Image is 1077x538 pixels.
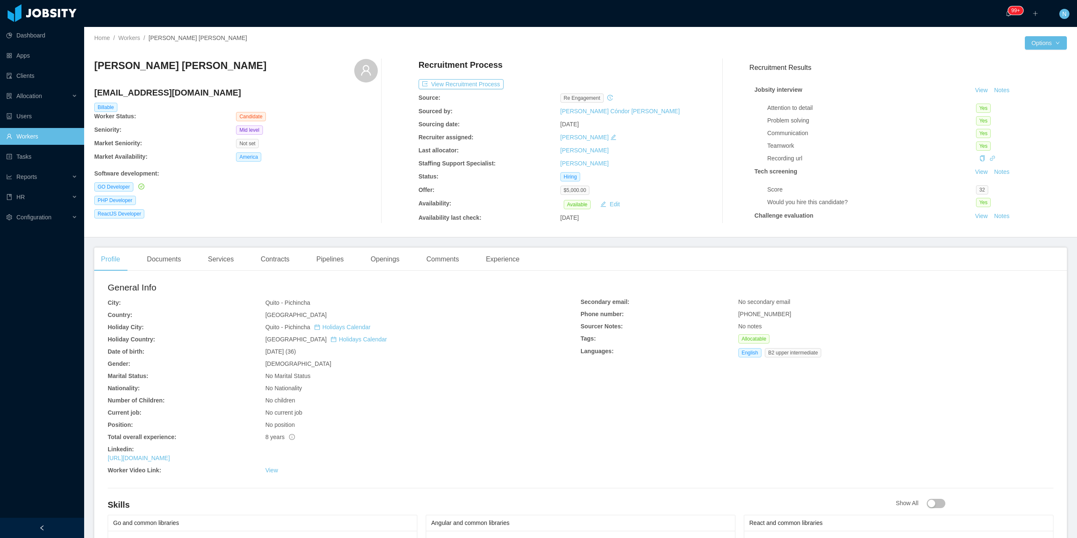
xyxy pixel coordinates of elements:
div: Attention to detail [767,104,976,112]
b: Gender: [108,360,130,367]
strong: Tech screening [754,168,797,175]
b: Availability last check: [419,214,482,221]
i: icon: user [360,64,372,76]
span: Show All [896,500,945,506]
span: Yes [976,141,991,151]
button: Notes [991,85,1013,96]
span: No Nationality [265,385,302,392]
span: Allocation [16,93,42,99]
span: N [1062,9,1066,19]
i: icon: copy [979,155,985,161]
span: ReactJS Developer [94,209,144,218]
a: icon: exportView Recruitment Process [419,81,504,88]
span: No position [265,421,295,428]
a: [PERSON_NAME] [560,160,609,167]
b: Sourcing date: [419,121,460,128]
b: Secondary email: [581,298,629,305]
span: Quito - Pichincha [265,299,310,306]
span: [DEMOGRAPHIC_DATA] [265,360,332,367]
div: Experience [479,248,526,271]
a: icon: link [989,155,995,162]
span: HR [16,194,25,200]
span: Quito - Pichincha [265,324,371,330]
span: Yes [976,129,991,138]
div: Teamwork [767,141,976,150]
span: Hiring [560,172,580,181]
i: icon: setting [6,214,12,220]
b: Last allocator: [419,147,459,154]
i: icon: calendar [314,324,320,330]
b: Holiday City: [108,324,144,330]
h2: General Info [108,281,581,294]
b: Staffing Support Specialist: [419,160,496,167]
a: View [265,467,278,474]
a: [URL][DOMAIN_NAME] [108,455,170,461]
span: English [738,348,761,357]
div: Services [201,248,240,271]
b: Tags: [581,335,596,342]
a: icon: check-circle [137,183,144,190]
div: Communication [767,129,976,138]
b: Sourcer Notes: [581,323,623,330]
b: Country: [108,312,132,318]
b: Recruiter assigned: [419,134,474,141]
div: Go and common libraries [113,515,412,531]
b: Offer: [419,186,435,193]
span: B2 upper intermediate [765,348,821,357]
a: View [972,213,991,219]
span: 8 years [265,434,295,440]
span: No Marital Status [265,373,310,379]
a: icon: pie-chartDashboard [6,27,77,44]
span: No notes [738,323,762,330]
b: Status: [419,173,438,180]
b: City: [108,299,121,306]
span: PHP Developer [94,196,136,205]
span: Yes [976,116,991,125]
div: Angular and common libraries [431,515,730,531]
span: Candidate [236,112,266,121]
b: Languages: [581,348,614,354]
div: Recording url [767,154,976,163]
b: Linkedin: [108,446,134,453]
div: Contracts [254,248,296,271]
b: Worker Status: [94,113,136,120]
b: Nationality: [108,385,140,392]
span: Allocatable [738,334,770,344]
button: icon: editEdit [597,199,623,209]
span: [DATE] (36) [265,348,296,355]
i: icon: check-circle [138,184,144,189]
span: [PERSON_NAME] [PERSON_NAME] [149,35,247,41]
span: Reports [16,173,37,180]
span: info-circle [289,434,295,440]
a: View [972,168,991,175]
div: Would you hire this candidate? [767,198,976,207]
b: Total overall experience: [108,434,176,440]
button: Notes [991,211,1013,221]
div: Openings [364,248,406,271]
h3: [PERSON_NAME] [PERSON_NAME] [94,59,266,72]
b: Marital Status: [108,373,148,379]
a: [PERSON_NAME] Cóndor [PERSON_NAME] [560,108,680,115]
b: Seniority: [94,126,122,133]
a: icon: auditClients [6,67,77,84]
a: Home [94,35,110,41]
a: icon: profileTasks [6,148,77,165]
span: / [143,35,145,41]
button: icon: exportView Recruitment Process [419,79,504,89]
span: No current job [265,409,302,416]
div: Score [767,185,976,194]
h4: Skills [108,499,896,511]
span: Billable [94,103,117,112]
i: icon: link [989,155,995,161]
b: Position: [108,421,133,428]
b: Source: [419,94,440,101]
div: Comments [420,248,466,271]
b: Sourced by: [419,108,453,115]
a: icon: calendarHolidays Calendar [314,324,370,330]
i: icon: edit [610,134,616,140]
a: Workers [118,35,140,41]
span: Mid level [236,125,263,135]
a: [PERSON_NAME] [560,147,609,154]
b: Current job: [108,409,141,416]
i: icon: history [607,95,613,101]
